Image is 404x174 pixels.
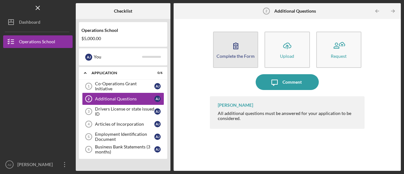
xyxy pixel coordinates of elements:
tspan: 6 [88,147,90,151]
tspan: 2 [265,9,267,13]
tspan: 3 [88,110,90,113]
button: Complete the Form [213,32,258,68]
div: [PERSON_NAME] [218,103,253,108]
div: Articles of Incorporation [95,122,154,127]
div: All additional questions must be answered for your application to be considered. [218,111,358,121]
button: Comment [256,74,319,90]
a: 6Business Bank Statements (3 months)AJ [82,143,164,156]
a: 2Additional QuestionsAJ [82,93,164,105]
div: Request [331,54,347,58]
tspan: 5 [88,135,90,139]
div: A J [154,108,161,115]
div: A J [154,83,161,89]
a: 3Drivers License or state issued IDAJ [82,105,164,118]
a: 1Co-Operations Grant InitiativeAJ [82,80,164,93]
button: AJ[PERSON_NAME] [3,158,73,171]
div: $5,000.00 [81,36,165,41]
div: You [94,51,142,62]
div: A J [85,54,92,61]
div: Application [92,71,147,75]
div: Drivers License or state issued ID [95,106,154,117]
div: [PERSON_NAME] [16,158,57,172]
div: Co-Operations Grant Initiative [95,81,154,91]
div: Business Bank Statements (3 months) [95,144,154,154]
div: Complete the Form [217,54,255,58]
a: 5Employment Identification DocumentAJ [82,130,164,143]
a: 4Articles of IncorporationAJ [82,118,164,130]
button: Operations School [3,35,73,48]
div: A J [154,96,161,102]
button: Upload [264,32,310,68]
div: Operations School [19,35,55,50]
tspan: 2 [88,97,90,101]
div: 0 / 6 [151,71,163,75]
button: Dashboard [3,16,73,28]
div: Employment Identification Document [95,132,154,142]
div: Operations School [81,28,165,33]
b: Checklist [114,9,132,14]
div: Additional Questions [95,96,154,101]
div: Upload [280,54,294,58]
div: A J [154,134,161,140]
button: Request [316,32,361,68]
b: Additional Questions [274,9,316,14]
div: A J [154,121,161,127]
text: AJ [8,163,11,166]
div: Comment [282,74,302,90]
tspan: 4 [88,122,90,126]
div: Dashboard [19,16,40,30]
tspan: 1 [88,84,90,88]
div: A J [154,146,161,153]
